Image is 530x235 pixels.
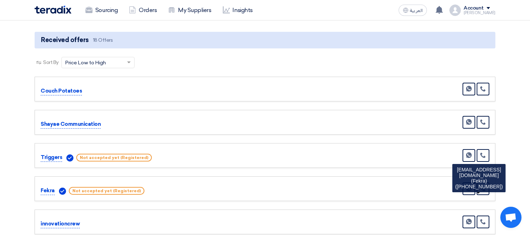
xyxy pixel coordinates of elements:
img: Verified Account [66,154,73,161]
p: innovationcrew [41,220,80,228]
p: Fekra [41,187,55,195]
span: 18 Offers [93,37,113,43]
img: Teradix logo [35,6,71,14]
span: Price Low to High [65,59,106,66]
a: My Suppliers [162,2,217,18]
div: [PERSON_NAME] [464,11,495,15]
div: [EMAIL_ADDRESS][DOMAIN_NAME] (Fekra) ([PHONE_NUMBER]) [452,164,506,192]
a: Open chat [500,207,522,228]
span: Not accepted yet (Registered) [76,154,152,161]
button: العربية [399,5,427,16]
span: Not accepted yet (Registered) [69,187,144,195]
img: Verified Account [59,188,66,195]
a: Orders [123,2,162,18]
span: Received offers [41,35,89,45]
p: Triggers [41,153,62,162]
a: Sourcing [80,2,123,18]
a: Insights [217,2,258,18]
p: Couch Potatoes [41,87,82,95]
span: Sort By [43,59,59,66]
p: Shayae Communication [41,120,101,129]
span: العربية [410,8,423,13]
img: profile_test.png [449,5,461,16]
div: Account [464,5,484,11]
